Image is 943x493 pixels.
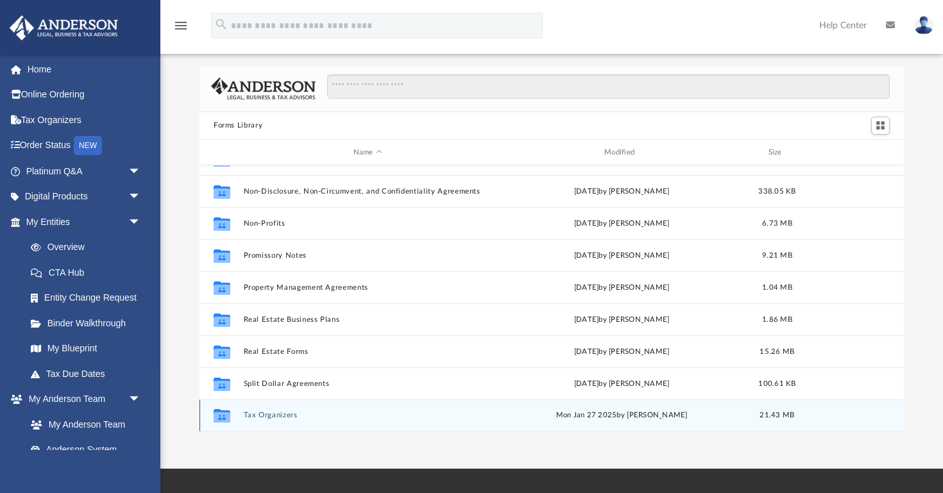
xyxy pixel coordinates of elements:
i: search [214,17,228,31]
span: arrow_drop_down [128,209,154,235]
a: Order StatusNEW [9,133,160,159]
div: Modified [497,147,746,158]
div: NEW [74,136,102,155]
img: Anderson Advisors Platinum Portal [6,15,122,40]
button: Property Management Agreements [244,283,492,292]
a: Home [9,56,160,82]
button: Non-Profits [244,219,492,228]
a: Online Ordering [9,82,160,108]
i: menu [173,18,189,33]
span: arrow_drop_down [128,184,154,210]
div: Mon Jan 27 2025 by [PERSON_NAME] [498,410,746,422]
div: [DATE] by [PERSON_NAME] [498,378,746,390]
span: 338.05 KB [758,188,795,195]
img: User Pic [914,16,933,35]
a: Binder Walkthrough [18,310,160,336]
button: Forms Library [214,120,262,131]
div: [DATE] by [PERSON_NAME] [498,346,746,358]
button: Real Estate Business Plans [244,315,492,324]
a: My Entitiesarrow_drop_down [9,209,160,235]
div: [DATE] by [PERSON_NAME] [498,250,746,262]
span: 100.61 KB [758,380,795,387]
span: 6.73 MB [762,220,792,227]
a: My Blueprint [18,336,154,362]
div: [DATE] by [PERSON_NAME] [498,314,746,326]
a: menu [173,24,189,33]
button: Promissory Notes [244,251,492,260]
a: Platinum Q&Aarrow_drop_down [9,158,160,184]
button: Switch to Grid View [871,117,890,135]
button: Tax Organizers [244,412,492,420]
div: Name [243,147,492,158]
button: Split Dollar Agreements [244,380,492,388]
span: arrow_drop_down [128,158,154,185]
button: Non-Disclosure, Non-Circumvent, and Confidentiality Agreements [244,187,492,196]
a: Overview [18,235,160,260]
div: [DATE] by [PERSON_NAME] [498,186,746,197]
span: 1.86 MB [762,316,792,323]
a: My Anderson Team [18,412,148,437]
div: id [205,147,237,158]
input: Search files and folders [327,74,890,99]
span: arrow_drop_down [128,387,154,413]
a: Tax Organizers [9,107,160,133]
span: 9.21 MB [762,252,792,259]
button: Real Estate Forms [244,347,492,356]
a: Digital Productsarrow_drop_down [9,184,160,210]
a: Anderson System [18,437,154,463]
a: Entity Change Request [18,285,160,311]
span: 21.43 MB [760,412,794,419]
div: id [808,147,898,158]
div: [DATE] by [PERSON_NAME] [498,218,746,230]
span: 1.04 MB [762,284,792,291]
div: [DATE] by [PERSON_NAME] [498,282,746,294]
a: Tax Due Dates [18,361,160,387]
div: grid [200,165,904,431]
a: My Anderson Teamarrow_drop_down [9,387,154,412]
span: 15.26 MB [760,348,794,355]
a: CTA Hub [18,260,160,285]
div: Size [752,147,803,158]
